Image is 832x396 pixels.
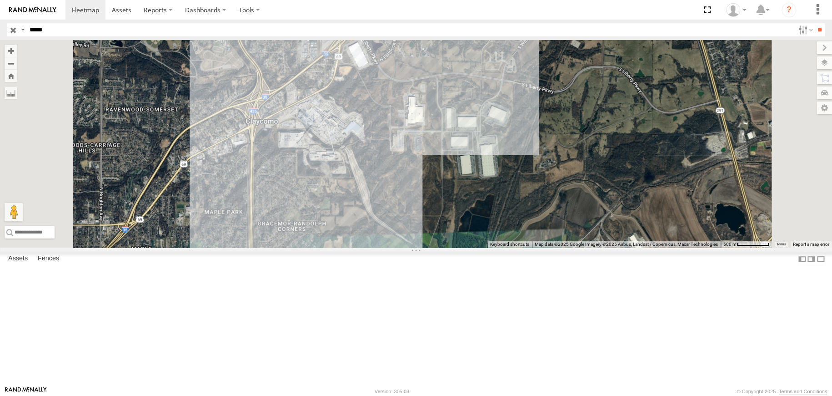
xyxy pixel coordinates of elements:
button: Keyboard shortcuts [490,241,529,248]
div: Version: 305.03 [375,389,409,394]
label: Map Settings [817,102,832,114]
button: Zoom in [5,45,17,57]
div: Miky Transport [723,3,749,17]
button: Zoom out [5,57,17,70]
a: Report a map error [793,242,829,247]
span: Map data ©2025 Google Imagery ©2025 Airbus, Landsat / Copernicus, Maxar Technologies [535,242,718,247]
label: Fences [33,253,64,265]
label: Assets [4,253,32,265]
a: Visit our Website [5,387,47,396]
a: Terms and Conditions [779,389,827,394]
button: Map Scale: 500 m per 68 pixels [721,241,772,248]
a: Terms [777,243,786,246]
img: rand-logo.svg [9,7,56,13]
label: Measure [5,86,17,99]
button: Zoom Home [5,70,17,82]
label: Hide Summary Table [816,252,825,265]
label: Dock Summary Table to the Right [807,252,816,265]
span: 500 m [723,242,737,247]
label: Search Filter Options [795,23,814,36]
label: Search Query [19,23,26,36]
div: © Copyright 2025 - [737,389,827,394]
button: Drag Pegman onto the map to open Street View [5,203,23,221]
label: Dock Summary Table to the Left [797,252,807,265]
i: ? [782,3,796,17]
